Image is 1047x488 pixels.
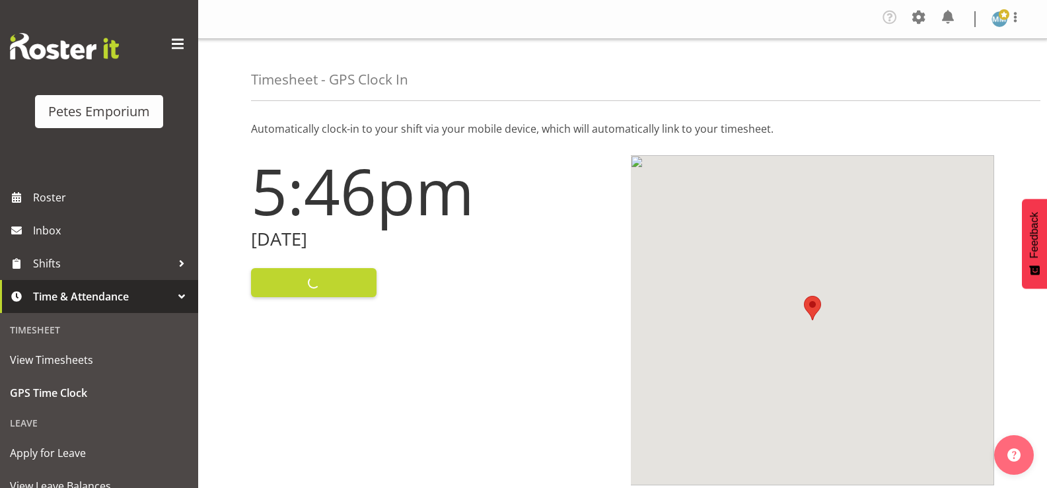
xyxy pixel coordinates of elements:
[251,155,615,227] h1: 5:46pm
[33,254,172,273] span: Shifts
[1022,199,1047,289] button: Feedback - Show survey
[33,287,172,306] span: Time & Attendance
[3,343,195,376] a: View Timesheets
[1007,448,1021,462] img: help-xxl-2.png
[48,102,150,122] div: Petes Emporium
[10,443,188,463] span: Apply for Leave
[3,376,195,409] a: GPS Time Clock
[251,121,994,137] p: Automatically clock-in to your shift via your mobile device, which will automatically link to you...
[33,188,192,207] span: Roster
[3,409,195,436] div: Leave
[10,383,188,403] span: GPS Time Clock
[1029,212,1040,258] span: Feedback
[251,72,408,87] h4: Timesheet - GPS Clock In
[3,316,195,343] div: Timesheet
[10,350,188,370] span: View Timesheets
[251,229,615,250] h2: [DATE]
[3,436,195,470] a: Apply for Leave
[10,33,119,59] img: Rosterit website logo
[992,11,1007,27] img: mandy-mosley3858.jpg
[33,221,192,240] span: Inbox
